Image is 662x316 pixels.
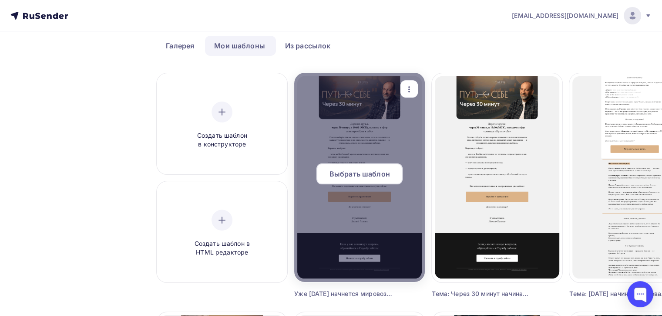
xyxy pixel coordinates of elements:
[432,289,530,298] div: Тема: Через 30 минут начинаем «Путь к себе»
[157,36,203,56] a: Галерея
[512,11,618,20] span: [EMAIL_ADDRESS][DOMAIN_NAME]
[205,36,274,56] a: Мои шаблоны
[181,131,263,149] span: Создать шаблон в конструкторе
[512,7,652,24] a: [EMAIL_ADDRESS][DOMAIN_NAME]
[276,36,340,56] a: Из рассылок
[329,169,390,179] span: Выбрать шаблон
[181,239,263,257] span: Создать шаблон в HTML редакторе
[294,289,392,298] div: Уже [DATE] начнется мировоззренческий семинар «ВсеЛенский взгляд на жизнь».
